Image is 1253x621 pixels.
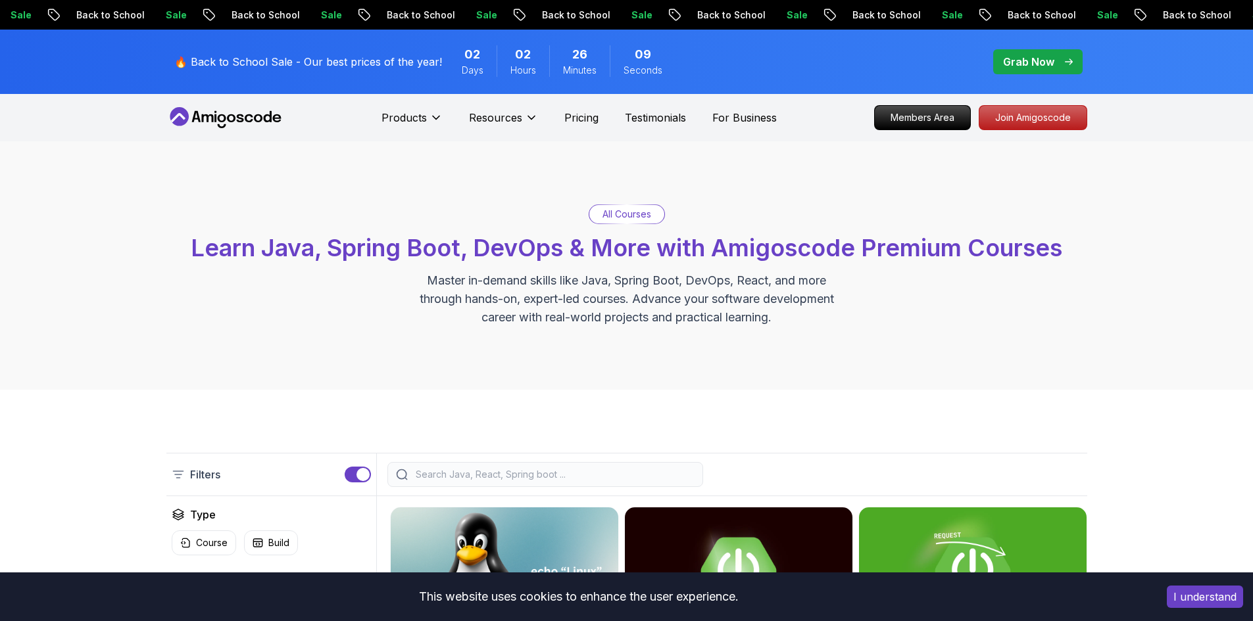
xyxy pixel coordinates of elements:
[529,9,619,22] p: Back to School
[244,530,298,555] button: Build
[619,9,661,22] p: Sale
[64,9,153,22] p: Back to School
[219,9,308,22] p: Back to School
[308,9,351,22] p: Sale
[153,9,195,22] p: Sale
[406,271,848,327] p: Master in-demand skills like Java, Spring Boot, DevOps, React, and more through hands-on, expert-...
[413,468,695,481] input: Search Java, React, Spring boot ...
[510,64,536,77] span: Hours
[172,530,236,555] button: Course
[190,467,220,482] p: Filters
[995,9,1085,22] p: Back to School
[515,45,531,64] span: 2 Hours
[624,64,662,77] span: Seconds
[381,110,443,136] button: Products
[572,45,587,64] span: 26 Minutes
[929,9,971,22] p: Sale
[1167,586,1243,608] button: Accept cookies
[462,64,483,77] span: Days
[469,110,538,136] button: Resources
[191,233,1062,262] span: Learn Java, Spring Boot, DevOps & More with Amigoscode Premium Courses
[840,9,929,22] p: Back to School
[1150,9,1240,22] p: Back to School
[174,54,442,70] p: 🔥 Back to School Sale - Our best prices of the year!
[196,536,228,549] p: Course
[564,110,599,126] a: Pricing
[625,110,686,126] a: Testimonials
[469,110,522,126] p: Resources
[602,208,651,221] p: All Courses
[875,106,970,129] p: Members Area
[374,9,464,22] p: Back to School
[10,582,1147,611] div: This website uses cookies to enhance the user experience.
[979,106,1087,129] p: Join Amigoscode
[563,64,597,77] span: Minutes
[381,110,427,126] p: Products
[268,536,289,549] p: Build
[979,105,1087,130] a: Join Amigoscode
[1003,54,1054,70] p: Grab Now
[874,105,971,130] a: Members Area
[685,9,774,22] p: Back to School
[774,9,816,22] p: Sale
[712,110,777,126] a: For Business
[464,45,480,64] span: 2 Days
[464,9,506,22] p: Sale
[635,45,651,64] span: 9 Seconds
[1085,9,1127,22] p: Sale
[190,507,216,522] h2: Type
